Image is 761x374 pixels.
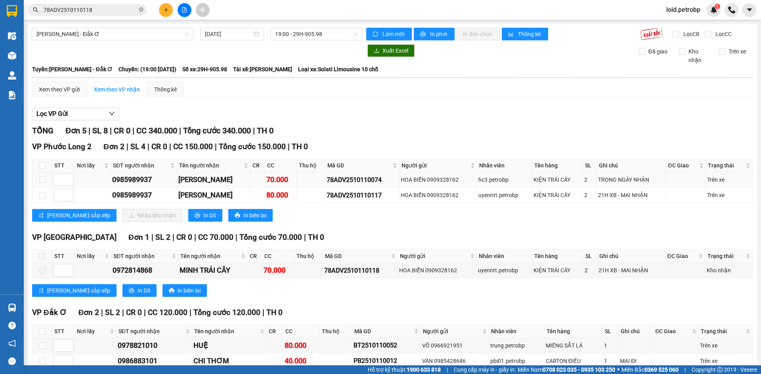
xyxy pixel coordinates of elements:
span: Lọc VP Gửi [36,109,68,119]
span: Hồ Chí Minh - Đắk Ơ [36,28,189,40]
button: printerIn biên lai [163,284,207,297]
span: Trên xe [725,47,749,56]
span: printer [169,288,174,294]
span: Trạng thái [707,252,744,260]
span: | [253,126,255,135]
th: CR [248,250,263,263]
th: SL [583,250,597,263]
button: In đơn chọn [457,28,500,40]
td: 0985989937 [111,188,177,203]
button: downloadXuất Excel [367,44,415,57]
span: | [88,126,90,135]
div: 21H XB - MAI NHẬN [598,191,665,199]
span: Lọc CR [680,30,701,38]
div: PB2510110012 [354,356,419,366]
td: 0972814868 [111,263,178,278]
span: In DS [203,211,216,220]
div: 78ADV2510110074 [327,175,398,185]
sup: 1 [715,4,720,9]
span: printer [195,213,200,219]
span: In phơi [430,30,448,38]
div: 0985989937 [112,174,176,185]
th: STT [52,325,75,338]
img: phone-icon [728,6,735,13]
div: KIỆN TRÁI CÂY [533,175,581,184]
th: CC [283,325,319,338]
td: 0985989937 [111,172,177,188]
span: printer [420,31,427,38]
span: | [262,308,264,317]
span: Đơn 2 [78,308,99,317]
span: CR 0 [176,233,192,242]
span: Hỗ trợ kỹ thuật: [368,365,441,374]
img: logo-vxr [7,5,17,17]
div: Xem theo VP gửi [39,85,80,94]
span: | [132,126,134,135]
span: Tổng cước 340.000 [183,126,251,135]
span: TH 0 [292,142,308,151]
button: plus [159,3,173,17]
span: Loại xe: Solati Limousine 10 chỗ [298,65,378,74]
span: Trạng thái [701,327,744,336]
div: 2 [584,175,595,184]
td: BT2510110052 [352,338,421,353]
td: CHI THƠM [192,353,266,369]
span: plus [163,7,169,13]
span: sync [373,31,379,38]
img: 9k= [640,28,663,40]
span: printer [129,288,134,294]
div: TRONG NGÀY NHẬN [598,175,665,184]
div: 0986883101 [118,355,191,366]
td: 78ADV2510110117 [325,188,400,203]
th: CC [262,250,294,263]
span: TH 0 [257,126,273,135]
div: Kho nhận [707,266,751,275]
span: Đơn 5 [65,126,86,135]
div: 0978821010 [118,340,191,351]
div: 80.000 [266,190,295,201]
div: 0985989937 [112,190,176,201]
span: Mã GD [354,327,412,336]
span: Miền Nam [518,365,615,374]
span: VP [GEOGRAPHIC_DATA] [32,233,117,242]
div: CARTON ĐIỀU [546,357,601,365]
span: copyright [717,367,723,372]
div: 0972814868 [113,265,177,276]
div: 2 [584,191,595,199]
span: close-circle [139,7,143,12]
span: | [151,233,153,242]
span: Tên người nhận [180,252,239,260]
th: Thu hộ [294,250,323,263]
span: Người gửi [423,327,481,336]
span: aim [200,7,205,13]
div: 70.000 [264,265,293,276]
div: VÕ 0966921951 [422,341,488,350]
span: | [169,142,171,151]
div: 70.000 [266,174,295,185]
th: SL [583,159,597,172]
strong: 1900 633 818 [407,366,441,373]
th: Tên hàng [532,159,583,172]
span: ĐC Giao [668,161,698,170]
span: In biên lai [243,211,266,220]
span: Tổng cước 150.000 [219,142,286,151]
span: Trạng thái [708,161,744,170]
span: | [147,142,149,151]
span: Làm mới [382,30,405,38]
span: Cung cấp máy in - giấy in: [454,365,516,374]
span: | [288,142,290,151]
span: | [194,233,196,242]
img: warehouse-icon [8,304,16,312]
button: caret-down [742,3,756,17]
span: In DS [138,286,150,295]
span: SĐT người nhận [113,161,169,170]
div: HUỆ [193,340,265,351]
button: printerIn phơi [414,28,455,40]
img: warehouse-icon [8,71,16,80]
button: bar-chartThống kê [502,28,548,40]
span: Người gửi [402,161,469,170]
span: Lọc CC [712,30,733,38]
button: file-add [178,3,191,17]
td: 0986883101 [117,353,193,369]
strong: 0708 023 035 - 0935 103 250 [543,366,615,373]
